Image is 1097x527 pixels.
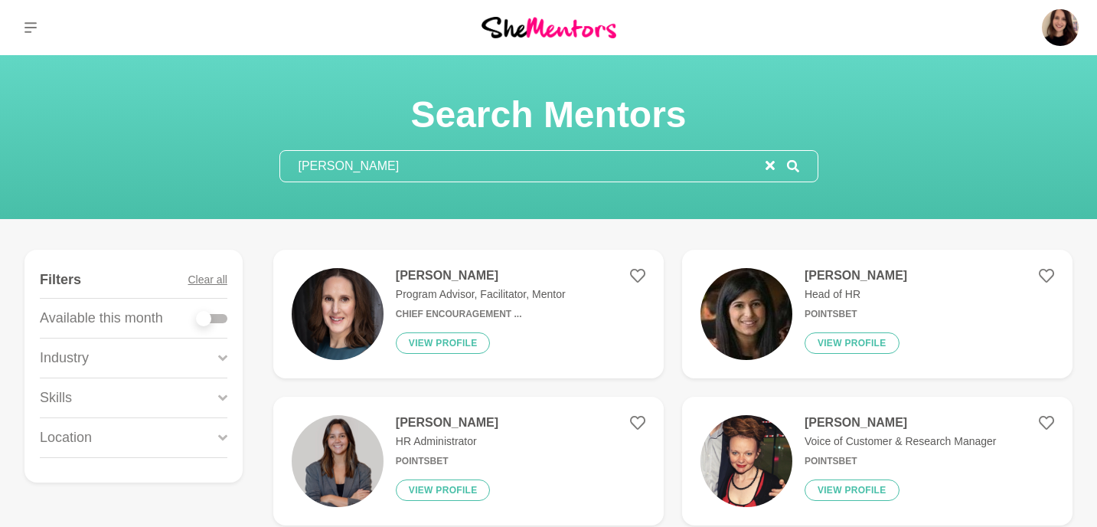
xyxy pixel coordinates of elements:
h1: Search Mentors [279,92,818,138]
a: [PERSON_NAME]HR AdministratorPointsBetView profile [273,397,664,525]
input: Search mentors [280,151,766,182]
p: Skills [40,388,72,408]
img: 75fec5f78822a3e417004d0cddb1e440de3afc29-524x548.png [292,415,384,507]
h6: PointsBet [805,309,907,320]
h4: [PERSON_NAME] [805,268,907,283]
img: 7101958983b318f7cf5c80865373780b656322cd-1327x1434.jpg [292,268,384,360]
h6: PointsBet [805,456,997,467]
a: [PERSON_NAME]Program Advisor, Facilitator, MentorChief Encouragement ...View profile [273,250,664,378]
button: View profile [805,480,899,501]
h4: Filters [40,271,81,289]
h4: [PERSON_NAME] [805,415,997,430]
button: View profile [805,332,899,354]
button: View profile [396,480,491,501]
p: HR Administrator [396,434,498,450]
p: Voice of Customer & Research Manager [805,434,997,450]
h4: [PERSON_NAME] [396,268,566,283]
p: Program Advisor, Facilitator, Mentor [396,286,566,303]
img: c4bdbca12d4037ec9db4975fa84a9c02753d82d6-400x357.png [700,415,792,507]
p: Industry [40,348,89,368]
a: [PERSON_NAME]Voice of Customer & Research ManagerPointsBetView profile [682,397,1073,525]
img: She Mentors Logo [482,17,616,38]
button: View profile [396,332,491,354]
p: Available this month [40,308,163,329]
p: Head of HR [805,286,907,303]
p: Location [40,427,92,448]
a: [PERSON_NAME]Head of HRPointsBetView profile [682,250,1073,378]
h6: PointsBet [396,456,498,467]
h4: [PERSON_NAME] [396,415,498,430]
img: 9219f9d1eb9592de2e9dd2e84b0174afe0ba543b-148x148.jpg [700,268,792,360]
h6: Chief Encouragement ... [396,309,566,320]
img: Ali Adey [1042,9,1079,46]
button: Clear all [188,262,227,298]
